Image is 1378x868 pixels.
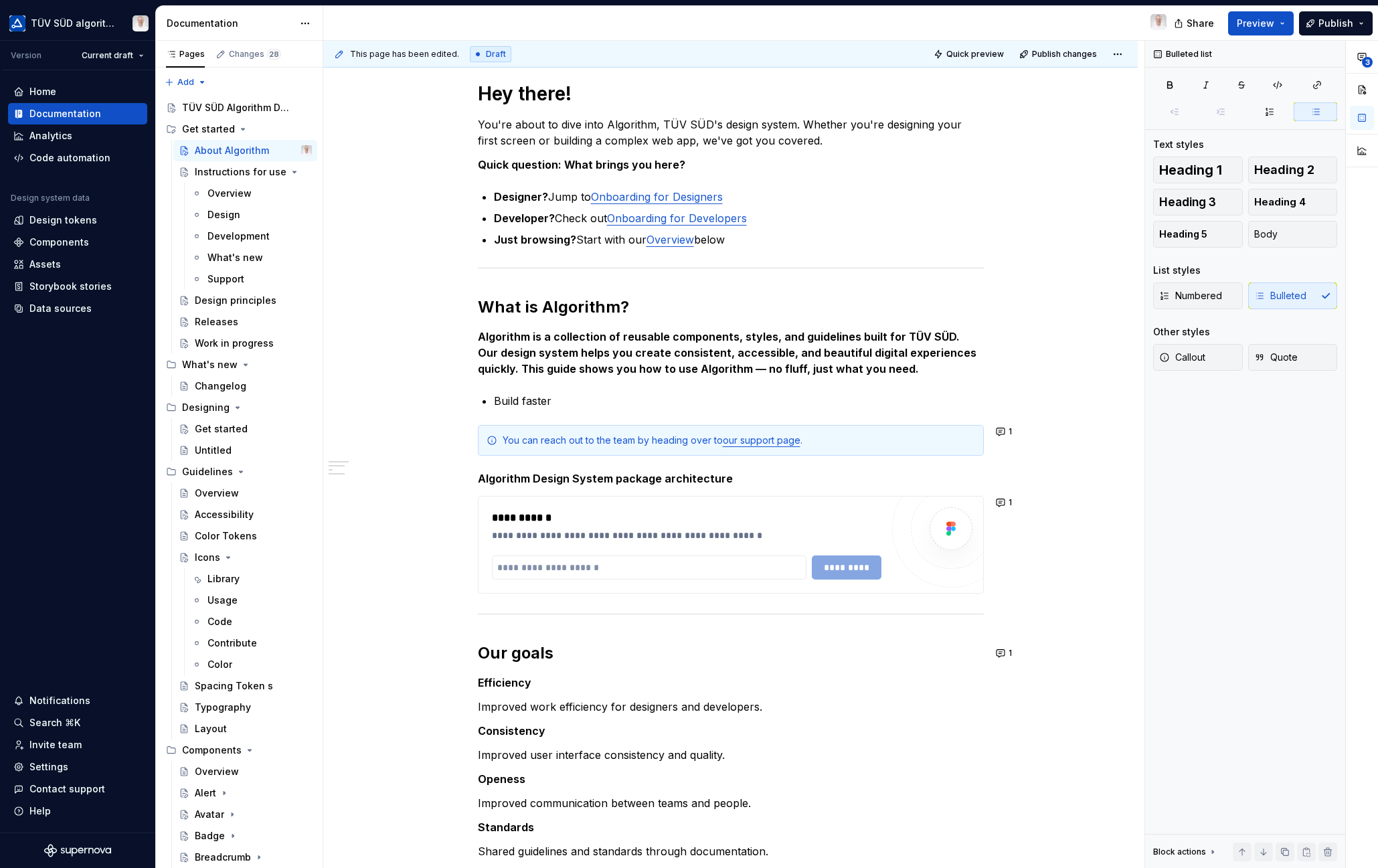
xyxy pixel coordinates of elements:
[478,330,979,375] strong: Algorithm is a collection of reusable components, styles, and guidelines built for TÜV SÜD. Our d...
[8,209,147,231] a: Design tokens
[82,50,133,61] span: Current draft
[182,744,242,757] div: Components
[161,118,317,140] div: Get started
[173,290,317,311] a: Design principles
[11,50,41,61] div: Version
[1159,228,1207,241] span: Heading 5
[478,699,984,715] p: Improved work efficiency for designers and developers.
[195,444,232,457] div: Untitled
[1254,163,1314,177] span: Heading 2
[1159,289,1222,302] span: Numbered
[1153,344,1243,371] button: Callout
[1153,847,1206,857] div: Block actions
[1248,189,1338,215] button: Heading 4
[1248,157,1338,183] button: Heading 2
[1150,14,1167,30] img: Marco Schäfer
[186,632,317,654] a: Contribute
[167,17,293,30] div: Documentation
[195,294,276,307] div: Design principles
[195,851,251,864] div: Breadcrumb
[29,302,92,315] div: Data sources
[195,379,246,393] div: Changelog
[173,547,317,568] a: Icons
[29,258,61,271] div: Assets
[44,844,111,857] svg: Supernova Logo
[494,190,548,203] strong: Designer?
[478,747,984,763] p: Improved user interface consistency and quality.
[195,679,273,693] div: Spacing Token s
[494,189,984,205] p: Jump to
[173,311,317,333] a: Releases
[186,568,317,590] a: Library
[992,644,1018,663] button: 1
[207,615,232,628] div: Code
[9,15,25,31] img: b580ff83-5aa9-44e3-bf1e-f2d94e587a2d.png
[207,636,257,650] div: Contribute
[161,73,211,92] button: Add
[1153,189,1243,215] button: Heading 3
[173,440,317,461] a: Untitled
[1362,57,1373,68] span: 3
[1009,497,1012,508] span: 1
[207,251,263,264] div: What's new
[1153,264,1201,277] div: List styles
[478,820,534,834] strong: Standards
[1015,45,1103,64] button: Publish changes
[173,504,317,525] a: Accessibility
[1009,426,1012,437] span: 1
[1153,221,1243,248] button: Heading 5
[161,740,317,761] div: Components
[173,761,317,782] a: Overview
[207,572,240,586] div: Library
[195,487,239,500] div: Overview
[1153,843,1218,861] div: Block actions
[182,465,233,479] div: Guidelines
[161,354,317,375] div: What's new
[478,724,545,737] strong: Consistency
[29,738,82,752] div: Invite team
[647,233,694,246] a: Overview
[8,778,147,800] button: Contact support
[267,49,281,60] span: 28
[992,422,1018,441] button: 1
[494,211,555,225] strong: Developer?
[195,529,257,543] div: Color Tokens
[1153,157,1243,183] button: Heading 1
[29,716,80,729] div: Search ⌘K
[182,401,230,414] div: Designing
[173,804,317,825] a: Avatar
[182,358,238,371] div: What's new
[503,434,975,447] div: You can reach out to the team by heading over to .
[195,315,238,329] div: Releases
[494,393,984,409] p: Build faster
[173,718,317,740] a: Layout
[186,204,317,226] a: Design
[992,493,1018,512] button: 1
[195,786,216,800] div: Alert
[1159,195,1216,209] span: Heading 3
[1248,344,1338,371] button: Quote
[173,675,317,697] a: Spacing Token s
[494,232,984,248] p: Start with our below
[350,49,459,60] span: This page has been edited.
[173,825,317,847] a: Badge
[494,233,576,246] strong: Just browsing?
[29,151,110,165] div: Code automation
[29,782,105,796] div: Contact support
[29,129,72,143] div: Analytics
[1159,163,1222,177] span: Heading 1
[195,829,225,843] div: Badge
[591,190,723,203] a: Onboarding for Designers
[207,230,270,243] div: Development
[3,9,153,37] button: TÜV SÜD algorithmMarco Schäfer
[478,158,685,171] strong: Quick question: What brings you here?
[1237,17,1274,30] span: Preview
[29,85,56,98] div: Home
[186,268,317,290] a: Support
[8,103,147,124] a: Documentation
[173,782,317,804] a: Alert
[195,508,254,521] div: Accessibility
[76,46,150,65] button: Current draft
[229,49,281,60] div: Changes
